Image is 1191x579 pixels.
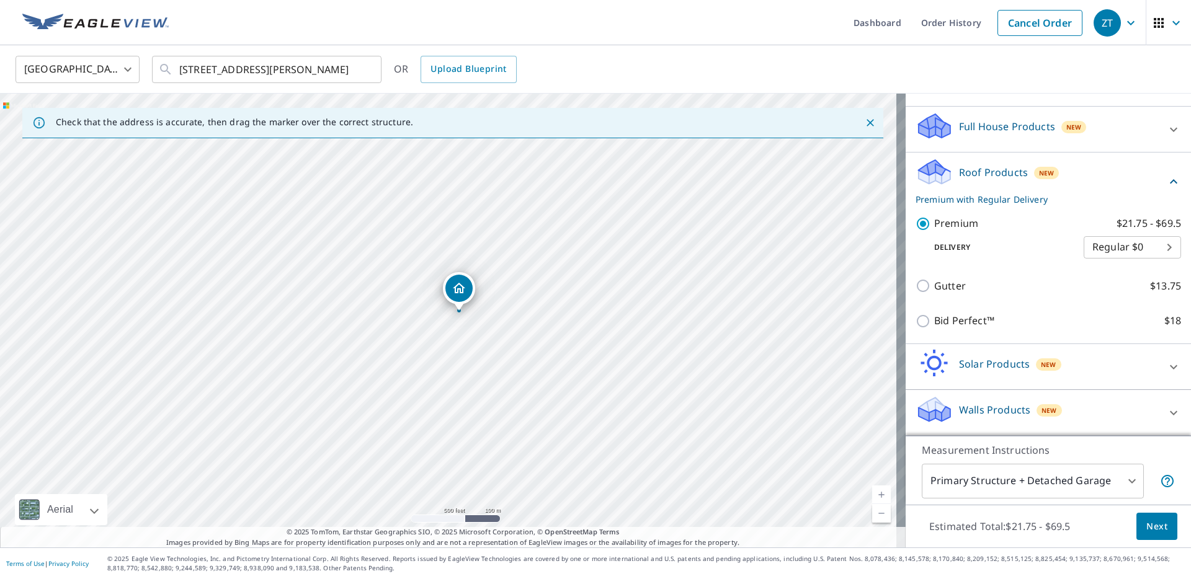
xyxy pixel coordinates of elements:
span: New [1042,405,1057,415]
span: New [1066,122,1082,132]
button: Close [862,115,878,131]
div: Walls ProductsNew [916,395,1181,430]
div: Roof ProductsNewPremium with Regular Delivery [916,157,1181,206]
p: $18 [1164,313,1181,329]
p: Premium [934,216,978,231]
span: Upload Blueprint [430,61,506,77]
button: Next [1136,513,1177,541]
img: EV Logo [22,14,169,32]
div: ZT [1094,9,1121,37]
p: Walls Products [959,402,1030,417]
a: Terms of Use [6,559,45,568]
a: Current Level 16, Zoom In [872,485,891,504]
span: Next [1146,519,1167,534]
p: Estimated Total: $21.75 - $69.5 [919,513,1081,540]
div: Primary Structure + Detached Garage [922,464,1144,498]
p: Gutter [934,278,966,294]
div: Full House ProductsNew [916,112,1181,147]
p: $21.75 - $69.5 [1117,216,1181,231]
a: Privacy Policy [48,559,89,568]
span: New [1041,360,1056,369]
a: Terms [599,527,620,536]
input: Search by address or latitude-longitude [179,52,356,87]
p: Full House Products [959,119,1055,134]
div: Dropped pin, building 1, Residential property, 615 S Patton Ave Arlington Heights, IL 60005 [443,272,475,311]
div: Aerial [43,494,77,525]
p: © 2025 Eagle View Technologies, Inc. and Pictometry International Corp. All Rights Reserved. Repo... [107,554,1185,573]
p: Solar Products [959,356,1030,371]
div: Solar ProductsNew [916,349,1181,384]
p: Roof Products [959,165,1028,180]
a: Current Level 16, Zoom Out [872,504,891,523]
p: Check that the address is accurate, then drag the marker over the correct structure. [56,117,413,128]
span: New [1039,168,1055,178]
p: Bid Perfect™ [934,313,994,329]
span: © 2025 TomTom, Earthstar Geographics SIO, © 2025 Microsoft Corporation, © [287,527,620,537]
div: Aerial [15,494,107,525]
a: Upload Blueprint [421,56,516,83]
p: Measurement Instructions [922,443,1175,457]
p: | [6,560,89,567]
p: Delivery [916,242,1084,253]
div: Regular $0 [1084,230,1181,265]
a: Cancel Order [997,10,1082,36]
p: $13.75 [1150,278,1181,294]
p: Premium with Regular Delivery [916,193,1166,206]
a: OpenStreetMap [545,527,597,536]
div: [GEOGRAPHIC_DATA] [16,52,140,87]
div: OR [394,56,517,83]
span: Your report will include the primary structure and a detached garage if one exists. [1160,474,1175,488]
